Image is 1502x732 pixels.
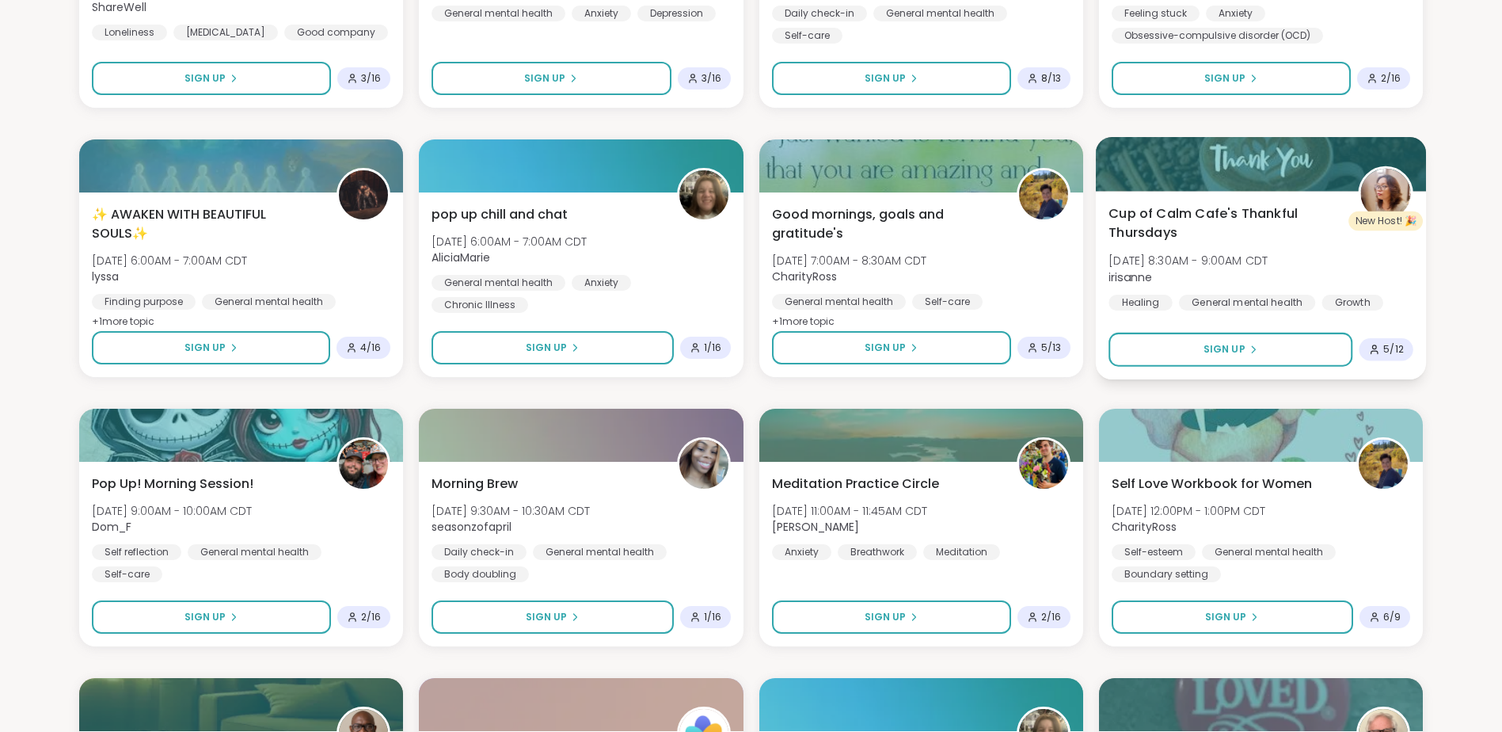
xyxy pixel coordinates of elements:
[637,6,716,21] div: Depression
[1112,566,1221,582] div: Boundary setting
[772,62,1011,95] button: Sign Up
[339,170,388,219] img: lyssa
[432,475,518,494] span: Morning Brew
[702,72,721,85] span: 3 / 16
[432,544,527,560] div: Daily check-in
[772,600,1011,634] button: Sign Up
[432,275,565,291] div: General mental health
[873,6,1007,21] div: General mental health
[1019,170,1068,219] img: CharityRoss
[92,519,131,535] b: Dom_F
[704,341,721,354] span: 1 / 16
[92,294,196,310] div: Finding purpose
[838,544,917,560] div: Breathwork
[173,25,278,40] div: [MEDICAL_DATA]
[772,331,1011,364] button: Sign Up
[1359,440,1408,489] img: CharityRoss
[772,6,867,21] div: Daily check-in
[432,331,673,364] button: Sign Up
[432,297,528,313] div: Chronic Illness
[1205,610,1246,624] span: Sign Up
[572,275,631,291] div: Anxiety
[1202,544,1336,560] div: General mental health
[526,610,567,624] span: Sign Up
[339,440,388,489] img: Dom_F
[1383,343,1404,356] span: 5 / 12
[572,6,631,21] div: Anxiety
[1321,295,1383,311] div: Growth
[432,566,529,582] div: Body doubling
[432,234,587,250] span: [DATE] 6:00AM - 7:00AM CDT
[865,341,906,355] span: Sign Up
[1112,519,1177,535] b: CharityRoss
[432,62,671,95] button: Sign Up
[432,6,565,21] div: General mental health
[1203,342,1245,356] span: Sign Up
[772,294,906,310] div: General mental health
[772,253,926,269] span: [DATE] 7:00AM - 8:30AM CDT
[1179,295,1315,311] div: General mental health
[92,331,330,364] button: Sign Up
[1206,6,1265,21] div: Anxiety
[202,294,336,310] div: General mental health
[1112,62,1351,95] button: Sign Up
[1108,333,1352,367] button: Sign Up
[1112,28,1323,44] div: Obsessive-compulsive disorder (OCD)
[1360,169,1410,219] img: irisanne
[1108,269,1152,284] b: irisanne
[1108,253,1268,269] span: [DATE] 8:30AM - 9:00AM CDT
[679,440,728,489] img: seasonzofapril
[1112,475,1312,494] span: Self Love Workbook for Women
[1112,6,1200,21] div: Feeling stuck
[533,544,667,560] div: General mental health
[92,253,247,269] span: [DATE] 6:00AM - 7:00AM CDT
[184,610,226,624] span: Sign Up
[1041,611,1061,623] span: 2 / 16
[1108,204,1340,243] span: Cup of Calm Cafe's Thankful Thursdays
[1041,341,1061,354] span: 5 / 13
[1019,440,1068,489] img: Nicholas
[361,72,381,85] span: 3 / 16
[92,600,331,634] button: Sign Up
[772,205,999,243] span: Good mornings, goals and gratitude's
[360,341,381,354] span: 4 / 16
[184,71,226,86] span: Sign Up
[679,170,728,219] img: AliciaMarie
[432,205,568,224] span: pop up chill and chat
[432,600,673,634] button: Sign Up
[92,503,252,519] span: [DATE] 9:00AM - 10:00AM CDT
[1108,295,1173,311] div: Healing
[526,341,567,355] span: Sign Up
[865,610,906,624] span: Sign Up
[92,25,167,40] div: Loneliness
[772,28,842,44] div: Self-care
[524,71,565,86] span: Sign Up
[432,503,590,519] span: [DATE] 9:30AM - 10:30AM CDT
[92,566,162,582] div: Self-care
[772,519,859,535] b: [PERSON_NAME]
[704,611,721,623] span: 1 / 16
[772,503,927,519] span: [DATE] 11:00AM - 11:45AM CDT
[1112,544,1196,560] div: Self-esteem
[92,205,319,243] span: ✨ AWAKEN WITH BEAUTIFUL SOULS✨
[1112,600,1353,634] button: Sign Up
[1204,71,1245,86] span: Sign Up
[188,544,321,560] div: General mental health
[361,611,381,623] span: 2 / 16
[772,475,939,494] span: Meditation Practice Circle
[284,25,388,40] div: Good company
[923,544,1000,560] div: Meditation
[92,475,253,494] span: Pop Up! Morning Session!
[1112,503,1265,519] span: [DATE] 12:00PM - 1:00PM CDT
[432,519,511,535] b: seasonzofapril
[865,71,906,86] span: Sign Up
[92,269,119,284] b: lyssa
[1381,72,1401,85] span: 2 / 16
[92,62,331,95] button: Sign Up
[912,294,983,310] div: Self-care
[432,250,490,265] b: AliciaMarie
[772,269,837,284] b: CharityRoss
[772,544,831,560] div: Anxiety
[92,544,181,560] div: Self reflection
[1041,72,1061,85] span: 8 / 13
